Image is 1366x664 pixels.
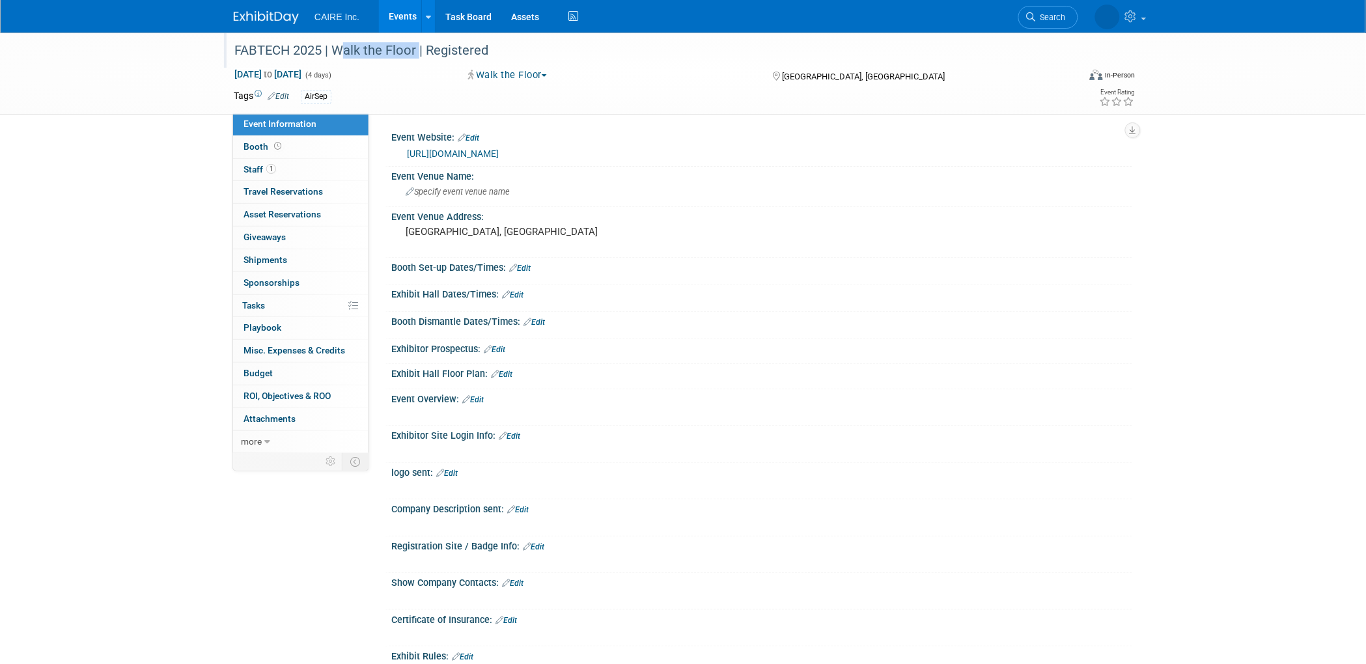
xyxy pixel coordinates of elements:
a: Edit [458,133,479,143]
span: Booth not reserved yet [272,141,284,151]
a: Edit [509,264,531,273]
a: Search [1018,6,1078,29]
a: Edit [502,290,523,299]
a: Edit [491,370,512,379]
a: Edit [462,395,484,404]
div: Event Venue Address: [391,207,1132,223]
a: Sponsorships [233,272,369,294]
div: Exhibit Hall Dates/Times: [391,284,1132,301]
div: Certificate of Insurance: [391,610,1132,627]
div: Booth Dismantle Dates/Times: [391,312,1132,329]
td: Tags [234,89,289,104]
div: FABTECH 2025 | Walk the Floor | Registered [230,39,1059,62]
img: Format-Inperson.png [1090,70,1103,80]
a: Event Information [233,113,369,135]
span: Booth [244,141,284,152]
a: Edit [523,542,544,551]
a: Edit [268,92,289,101]
a: Edit [484,345,505,354]
a: Asset Reservations [233,204,369,226]
div: Exhibitor Site Login Info: [391,426,1132,443]
span: Misc. Expenses & Credits [244,345,345,355]
span: ROI, Objectives & ROO [244,391,331,401]
span: Specify event venue name [406,187,510,197]
div: Event Format [1001,68,1136,87]
span: Search [1036,12,1066,22]
a: Misc. Expenses & Credits [233,340,369,362]
div: Event Overview: [391,389,1132,406]
a: Edit [523,318,545,327]
span: 1 [266,164,276,174]
a: Playbook [233,317,369,339]
div: Registration Site / Badge Info: [391,536,1132,553]
span: (4 days) [304,71,331,79]
span: CAIRE Inc. [314,12,359,22]
a: Giveaways [233,227,369,249]
div: Exhibitor Prospectus: [391,339,1132,356]
a: Edit [507,505,529,514]
div: Event Rating [1100,89,1135,96]
a: Edit [436,469,458,478]
span: Tasks [242,300,265,311]
div: Company Description sent: [391,499,1132,516]
span: Event Information [244,118,316,129]
a: Booth [233,136,369,158]
span: Travel Reservations [244,186,323,197]
button: Walk the Floor [464,68,553,82]
span: Shipments [244,255,287,265]
span: more [241,436,262,447]
div: AirSep [301,90,331,104]
a: [URL][DOMAIN_NAME] [407,148,499,159]
a: Edit [452,652,473,661]
div: In-Person [1105,70,1136,80]
span: Staff [244,164,276,174]
img: ExhibitDay [234,11,299,24]
span: Attachments [244,413,296,424]
img: Jaclyn Mitchum [1095,5,1120,29]
span: Playbook [244,322,281,333]
span: Budget [244,368,273,378]
a: Travel Reservations [233,181,369,203]
a: Edit [499,432,520,441]
a: Edit [502,579,523,588]
div: Event Venue Name: [391,167,1132,183]
span: to [262,69,274,79]
td: Personalize Event Tab Strip [320,453,342,470]
a: more [233,431,369,453]
a: Tasks [233,295,369,317]
pre: [GEOGRAPHIC_DATA], [GEOGRAPHIC_DATA] [406,226,686,238]
div: Exhibit Hall Floor Plan: [391,364,1132,381]
span: Giveaways [244,232,286,242]
span: [DATE] [DATE] [234,68,302,80]
div: Event Website: [391,128,1132,145]
a: Edit [495,616,517,625]
span: Sponsorships [244,277,300,288]
div: logo sent: [391,463,1132,480]
div: Exhibit Rules: [391,646,1132,663]
a: Attachments [233,408,369,430]
span: [GEOGRAPHIC_DATA], [GEOGRAPHIC_DATA] [782,72,945,81]
span: Asset Reservations [244,209,321,219]
td: Toggle Event Tabs [342,453,369,470]
a: ROI, Objectives & ROO [233,385,369,408]
div: Booth Set-up Dates/Times: [391,258,1132,275]
a: Shipments [233,249,369,271]
a: Budget [233,363,369,385]
div: Show Company Contacts: [391,573,1132,590]
a: Staff1 [233,159,369,181]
